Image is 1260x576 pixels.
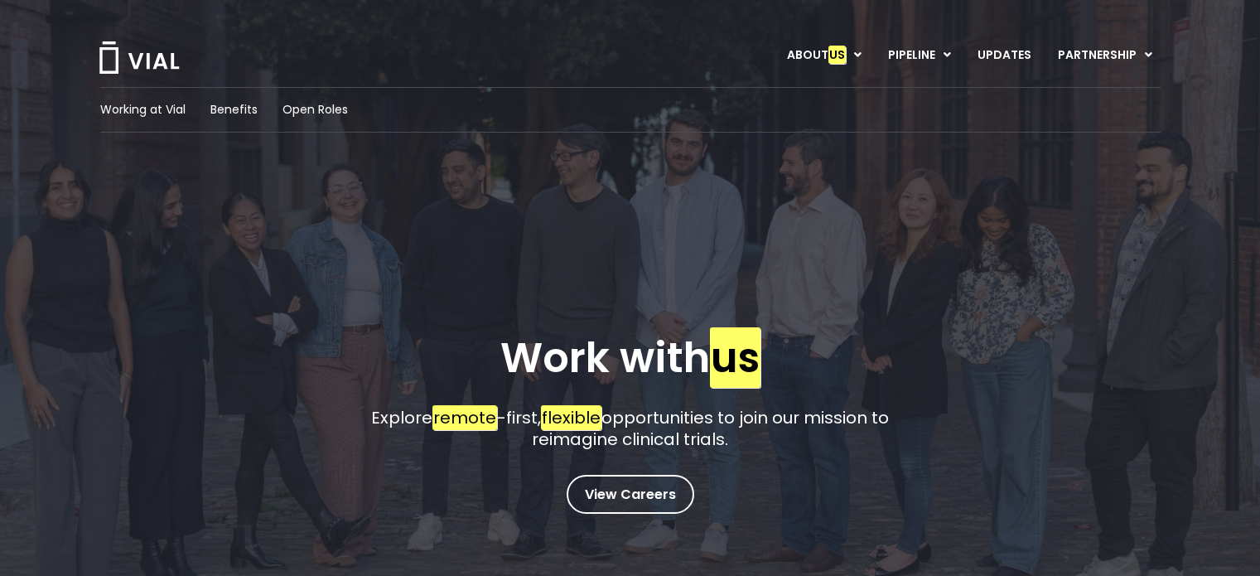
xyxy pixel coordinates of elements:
a: Working at Vial [100,101,186,119]
a: PIPELINEMenu Toggle [875,41,963,70]
h1: Work with [500,334,760,382]
em: US [828,46,846,64]
a: ABOUTUSMenu Toggle [774,41,874,70]
em: remote [432,405,497,430]
span: View Careers [585,484,676,506]
a: Benefits [210,101,258,119]
a: Open Roles [282,101,348,119]
a: View Careers [567,475,694,514]
a: PARTNERSHIPMenu Toggle [1045,41,1166,70]
img: Vial Logo [98,41,181,74]
p: Explore -first, opportunities to join our mission to reimagine clinical trials. [371,407,889,450]
a: UPDATES [964,41,1044,70]
em: flexible [541,405,601,430]
em: us [710,327,760,388]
